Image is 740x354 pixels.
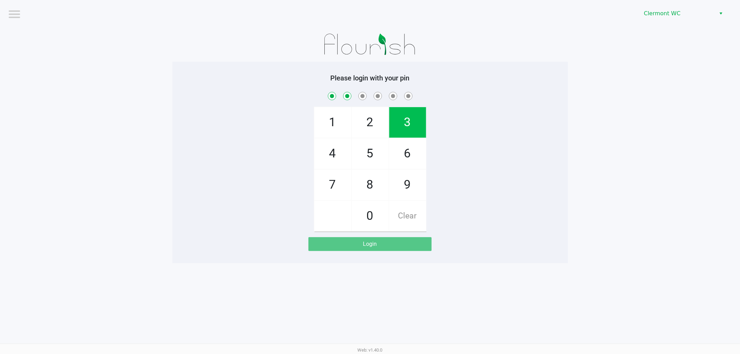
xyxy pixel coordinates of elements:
[389,107,426,138] span: 3
[352,107,389,138] span: 2
[352,170,389,200] span: 8
[644,9,712,18] span: Clermont WC
[352,201,389,231] span: 0
[358,347,383,353] span: Web: v1.40.0
[389,170,426,200] span: 9
[314,170,351,200] span: 7
[389,201,426,231] span: Clear
[178,74,563,82] h5: Please login with your pin
[314,107,351,138] span: 1
[314,138,351,169] span: 4
[352,138,389,169] span: 5
[389,138,426,169] span: 6
[716,7,726,20] button: Select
